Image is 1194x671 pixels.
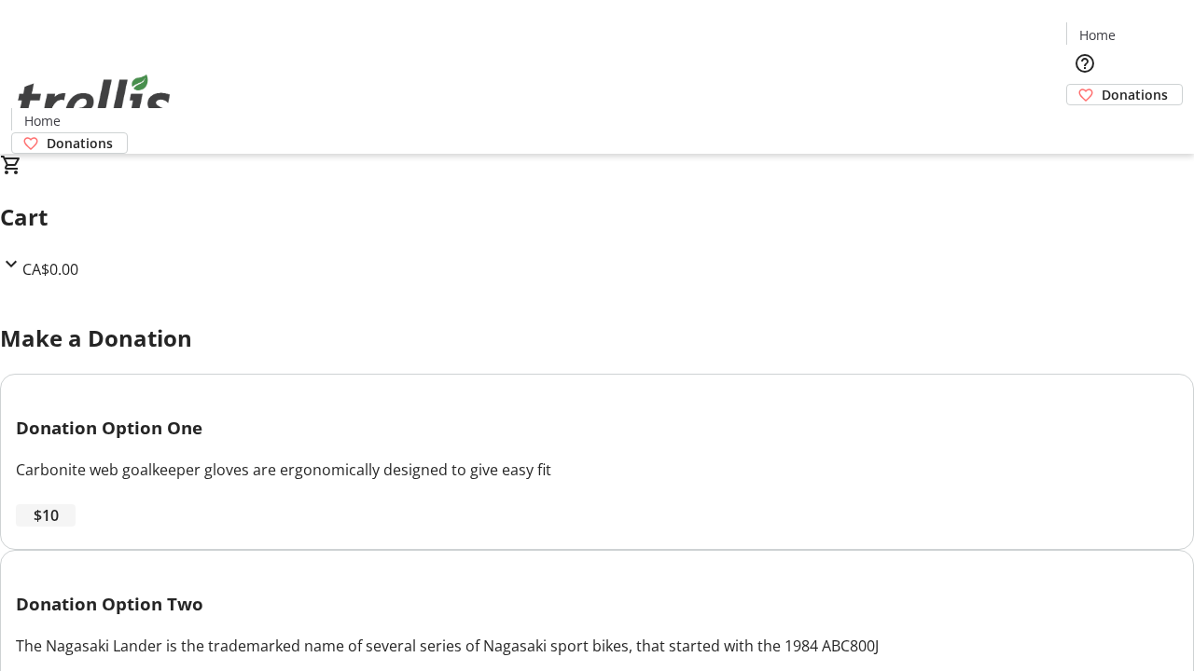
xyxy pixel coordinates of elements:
span: Home [1079,25,1116,45]
a: Home [12,111,72,130]
span: Donations [47,133,113,153]
a: Donations [1066,84,1183,105]
h3: Donation Option Two [16,591,1178,617]
button: $10 [16,504,76,527]
img: Orient E2E Organization 11EYZUEs16's Logo [11,54,177,147]
a: Home [1067,25,1127,45]
button: Help [1066,45,1104,82]
div: The Nagasaki Lander is the trademarked name of several series of Nagasaki sport bikes, that start... [16,635,1178,657]
span: Home [24,111,61,130]
span: Donations [1102,85,1168,104]
div: Carbonite web goalkeeper gloves are ergonomically designed to give easy fit [16,459,1178,481]
h3: Donation Option One [16,415,1178,441]
button: Cart [1066,105,1104,143]
span: CA$0.00 [22,259,78,280]
span: $10 [34,504,59,527]
a: Donations [11,132,128,154]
